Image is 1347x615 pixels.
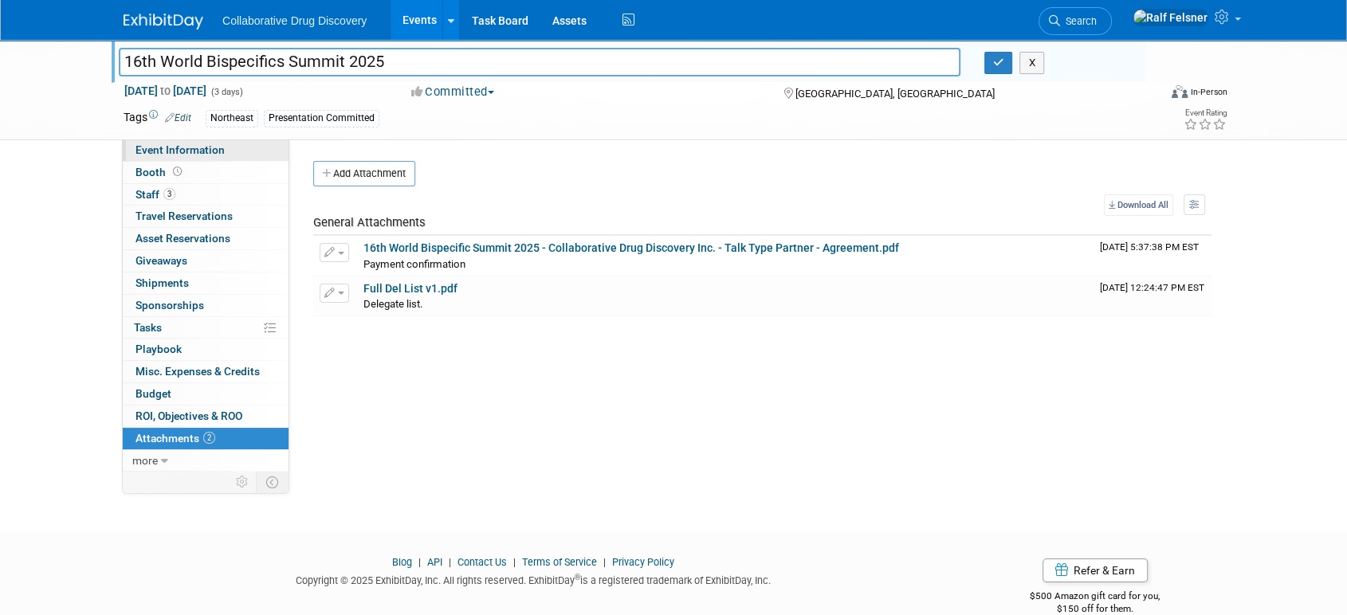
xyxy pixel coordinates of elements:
[458,556,507,568] a: Contact Us
[313,161,415,186] button: Add Attachment
[392,556,412,568] a: Blog
[1133,9,1208,26] img: Ralf Felsner
[1060,15,1097,27] span: Search
[1043,558,1148,582] a: Refer & Earn
[1100,241,1199,253] span: Upload Timestamp
[414,556,425,568] span: |
[124,570,943,588] div: Copyright © 2025 ExhibitDay, Inc. All rights reserved. ExhibitDay is a registered trademark of Ex...
[1063,83,1227,107] div: Event Format
[123,405,289,427] a: ROI, Objectives & ROO
[206,110,258,127] div: Northeast
[1184,109,1227,117] div: Event Rating
[406,84,501,100] button: Committed
[165,112,191,123] a: Edit
[222,14,367,27] span: Collaborative Drug Discovery
[1094,236,1212,276] td: Upload Timestamp
[123,428,289,449] a: Attachments2
[575,573,580,582] sup: ®
[123,361,289,382] a: Misc. Expenses & Credits
[135,365,260,378] span: Misc. Expenses & Credits
[135,210,233,222] span: Travel Reservations
[599,556,610,568] span: |
[135,299,204,311] span: Sponsorships
[135,432,215,445] span: Attachments
[135,254,187,267] span: Giveaways
[123,450,289,472] a: more
[135,232,230,245] span: Asset Reservations
[1019,52,1044,74] button: X
[124,14,203,29] img: ExhibitDay
[132,454,158,467] span: more
[123,250,289,272] a: Giveaways
[509,556,520,568] span: |
[135,143,225,156] span: Event Information
[135,188,175,201] span: Staff
[123,339,289,360] a: Playbook
[135,166,185,178] span: Booth
[1190,86,1227,98] div: In-Person
[163,188,175,200] span: 3
[210,87,243,97] span: (3 days)
[313,215,426,229] span: General Attachments
[795,88,994,100] span: [GEOGRAPHIC_DATA], [GEOGRAPHIC_DATA]
[123,139,289,161] a: Event Information
[170,166,185,178] span: Booth not reserved yet
[229,472,257,492] td: Personalize Event Tab Strip
[123,184,289,206] a: Staff3
[123,295,289,316] a: Sponsorships
[123,162,289,183] a: Booth
[1172,85,1188,98] img: Format-Inperson.png
[203,432,215,444] span: 2
[123,272,289,294] a: Shipments
[257,472,289,492] td: Toggle Event Tabs
[124,109,191,127] td: Tags
[1104,194,1173,216] a: Download All
[123,206,289,227] a: Travel Reservations
[363,282,458,295] a: Full Del List v1.pdf
[522,556,597,568] a: Terms of Service
[123,228,289,249] a: Asset Reservations
[135,276,189,289] span: Shipments
[123,317,289,339] a: Tasks
[427,556,442,568] a: API
[158,84,173,97] span: to
[135,387,171,400] span: Budget
[134,321,162,334] span: Tasks
[612,556,674,568] a: Privacy Policy
[1094,276,1212,316] td: Upload Timestamp
[123,383,289,405] a: Budget
[363,241,899,254] a: 16th World Bispecific Summit 2025 - Collaborative Drug Discovery Inc. - Talk Type Partner - Agree...
[135,409,242,422] span: ROI, Objectives & ROO
[363,298,422,310] span: Delegate list.
[445,556,455,568] span: |
[264,110,379,127] div: Presentation Committed
[1039,7,1112,35] a: Search
[1100,282,1204,293] span: Upload Timestamp
[363,258,465,270] span: Payment confirmation
[124,84,207,98] span: [DATE] [DATE]
[135,343,182,355] span: Playbook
